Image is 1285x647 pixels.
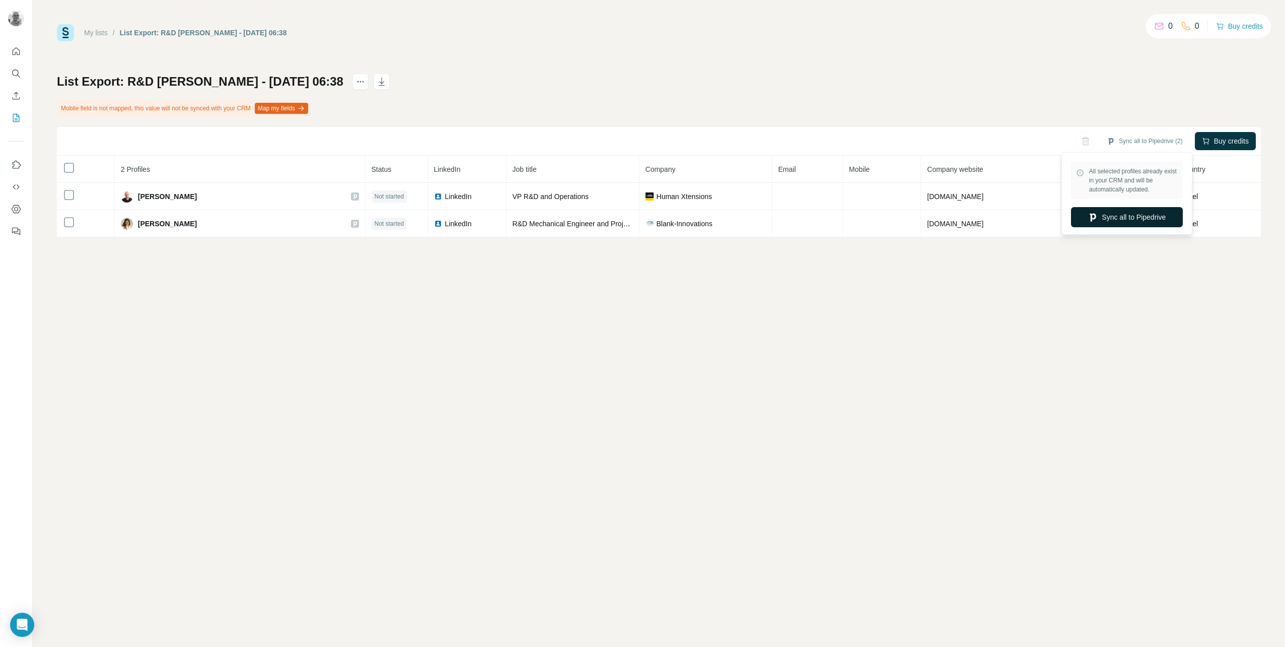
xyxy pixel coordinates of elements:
[1089,167,1178,194] span: All selected profiles already exist in your CRM and will be automatically updated.
[1181,165,1205,173] span: Country
[1100,134,1190,149] button: Sync all to Pipedrive (2)
[1071,207,1183,227] button: Sync all to Pipedrive
[10,613,34,637] div: Open Intercom Messenger
[927,192,983,201] span: [DOMAIN_NAME]
[8,109,24,127] button: My lists
[8,10,24,26] img: Avatar
[57,100,310,117] div: Mobile field is not mapped, this value will not be synced with your CRM
[646,165,676,173] span: Company
[352,74,369,90] button: actions
[1216,19,1263,33] button: Buy credits
[8,200,24,218] button: Dashboard
[434,165,461,173] span: LinkedIn
[513,192,589,201] span: VP R&D and Operations
[255,103,308,114] button: Map my fields
[372,165,392,173] span: Status
[513,165,537,173] span: Job title
[84,29,108,37] a: My lists
[1195,20,1199,32] p: 0
[8,222,24,240] button: Feedback
[120,28,287,38] div: List Export: R&D [PERSON_NAME] - [DATE] 06:38
[8,42,24,60] button: Quick start
[657,219,712,229] span: Blank-Innovations
[138,219,197,229] span: [PERSON_NAME]
[121,190,133,203] img: Avatar
[1195,132,1256,150] button: Buy credits
[927,220,983,228] span: [DOMAIN_NAME]
[445,219,472,229] span: LinkedIn
[375,219,404,228] span: Not started
[57,24,74,41] img: Surfe Logo
[1168,20,1173,32] p: 0
[513,220,663,228] span: R&D Mechanical Engineer and Project Manager
[8,87,24,105] button: Enrich CSV
[138,191,197,202] span: [PERSON_NAME]
[121,218,133,230] img: Avatar
[657,191,712,202] span: Human Xtensions
[1214,136,1249,146] span: Buy credits
[434,220,442,228] img: LinkedIn logo
[57,74,343,90] h1: List Export: R&D [PERSON_NAME] - [DATE] 06:38
[8,64,24,83] button: Search
[445,191,472,202] span: LinkedIn
[8,178,24,196] button: Use Surfe API
[434,192,442,201] img: LinkedIn logo
[646,220,654,228] img: company-logo
[113,28,115,38] li: /
[927,165,983,173] span: Company website
[778,165,796,173] span: Email
[8,156,24,174] button: Use Surfe on LinkedIn
[849,165,870,173] span: Mobile
[375,192,404,201] span: Not started
[121,165,150,173] span: 2 Profiles
[646,192,654,201] img: company-logo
